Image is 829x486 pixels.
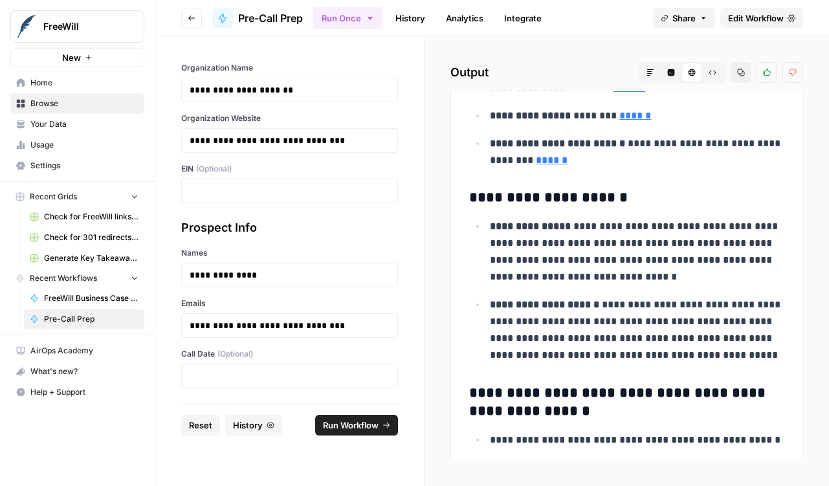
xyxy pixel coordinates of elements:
[438,8,491,28] a: Analytics
[10,340,144,361] a: AirOps Academy
[10,361,144,382] button: What's new?
[10,48,144,67] button: New
[30,139,138,151] span: Usage
[62,51,81,64] span: New
[11,362,144,381] div: What's new?
[30,98,138,109] span: Browse
[196,163,232,175] span: (Optional)
[10,114,144,135] a: Your Data
[181,247,398,259] label: Names
[189,419,212,432] span: Reset
[44,313,138,325] span: Pre-Call Prep
[323,419,379,432] span: Run Workflow
[10,187,144,206] button: Recent Grids
[315,415,398,436] button: Run Workflow
[30,345,138,357] span: AirOps Academy
[450,62,803,83] h2: Output
[225,415,282,436] button: History
[30,191,77,203] span: Recent Grids
[10,72,144,93] a: Home
[30,160,138,171] span: Settings
[44,232,138,243] span: Check for 301 redirects on page Grid
[24,288,144,309] a: FreeWill Business Case Generator v2
[30,386,138,398] span: Help + Support
[653,8,715,28] button: Share
[217,348,253,360] span: (Optional)
[720,8,803,28] a: Edit Workflow
[728,12,784,25] span: Edit Workflow
[30,118,138,130] span: Your Data
[44,252,138,264] span: Generate Key Takeaways from Webinar Transcripts
[10,10,144,43] button: Workspace: FreeWill
[181,298,398,309] label: Emails
[10,155,144,176] a: Settings
[181,219,398,237] div: Prospect Info
[496,8,549,28] a: Integrate
[43,20,122,33] span: FreeWill
[388,8,433,28] a: History
[233,419,263,432] span: History
[181,415,220,436] button: Reset
[10,135,144,155] a: Usage
[181,348,398,360] label: Call Date
[181,113,398,124] label: Organization Website
[24,206,144,227] a: Check for FreeWill links on partner's external website
[15,15,38,38] img: FreeWill Logo
[181,163,398,175] label: EIN
[10,269,144,288] button: Recent Workflows
[30,77,138,89] span: Home
[10,382,144,403] button: Help + Support
[212,8,303,28] a: Pre-Call Prep
[238,10,303,26] span: Pre-Call Prep
[313,7,382,29] button: Run Once
[30,272,97,284] span: Recent Workflows
[672,12,696,25] span: Share
[24,309,144,329] a: Pre-Call Prep
[10,93,144,114] a: Browse
[44,211,138,223] span: Check for FreeWill links on partner's external website
[24,248,144,269] a: Generate Key Takeaways from Webinar Transcripts
[44,293,138,304] span: FreeWill Business Case Generator v2
[24,227,144,248] a: Check for 301 redirects on page Grid
[181,62,398,74] label: Organization Name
